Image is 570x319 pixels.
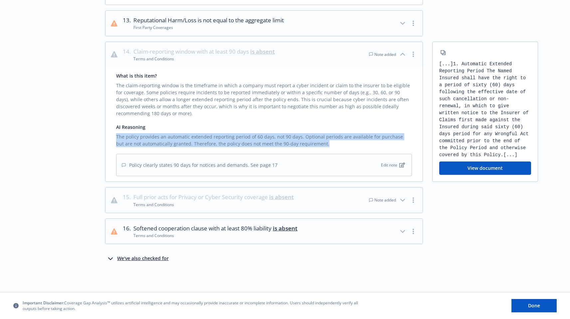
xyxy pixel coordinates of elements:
span: is absent [250,48,275,55]
div: Policy clearly states 90 days for notices and demands. See page 17 [122,161,278,168]
span: Important Disclaimer: [23,300,64,306]
div: The claim-reporting window is the timeframe in which a company must report a cyber incident or cl... [116,79,412,117]
button: Edit note [380,161,406,169]
button: 15.Full prior acts for Privacy or Cyber Security coverage is absentTerms and ConditionsNote added [105,187,423,213]
span: Coverage Gap Analysis™ utilizes artificial intelligence and may occasionally provide inaccurate o... [23,300,362,311]
button: View document [439,161,531,175]
div: Terms and Conditions [133,233,297,238]
button: We've also checked for [106,255,169,263]
span: is absent [273,224,297,232]
div: [...] 1. Automatic Extended Reporting Period The Named Insured shall have the right to a period o... [439,61,531,158]
button: 14.Claim-reporting window with at least 90 days is absentTerms and ConditionsNote added [105,42,423,67]
span: Softened cooperation clause with at least 80% liability [133,224,297,233]
span: Full prior acts for Privacy or Cyber Security coverage [133,193,294,201]
div: What is this item? [116,72,412,79]
button: 13.Reputational Harm/Loss is not equal to the aggregate limitFirst Party Coverages [105,11,423,36]
div: First Party Coverages [133,25,284,30]
div: Terms and Conditions [133,202,294,207]
span: is not equal to the aggregate limit [198,16,284,24]
span: Done [528,302,540,309]
button: 16.Softened cooperation clause with at least 80% liability is absentTerms and Conditions [105,219,423,244]
div: Note added [369,52,396,57]
div: Terms and Conditions [133,56,275,62]
span: Reputational Harm/Loss [133,16,284,25]
div: 14 . [123,47,131,62]
div: 16 . [123,224,131,239]
div: AI Reasoning [116,124,412,131]
span: Claim-reporting window with at least 90 days [133,47,275,56]
button: Done [511,299,557,312]
span: is absent [269,193,294,201]
div: The policy provides an automatic extended reporting period of 60 days, not 90 days. Optional peri... [116,131,412,147]
div: 13 . [123,16,131,31]
div: 15 . [123,193,131,207]
div: Note added [369,197,396,203]
div: We've also checked for [117,255,169,263]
